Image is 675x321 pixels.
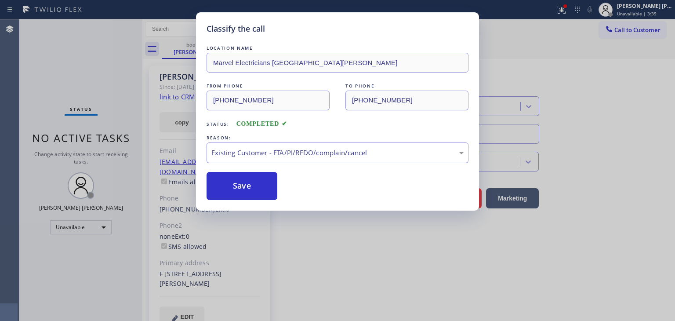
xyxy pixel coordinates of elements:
input: From phone [207,91,330,110]
span: COMPLETED [236,120,287,127]
div: REASON: [207,133,468,142]
button: Save [207,172,277,200]
div: LOCATION NAME [207,44,468,53]
div: Existing Customer - ETA/PI/REDO/complain/cancel [211,148,464,158]
div: TO PHONE [345,81,468,91]
span: Status: [207,121,229,127]
div: FROM PHONE [207,81,330,91]
input: To phone [345,91,468,110]
h5: Classify the call [207,23,265,35]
